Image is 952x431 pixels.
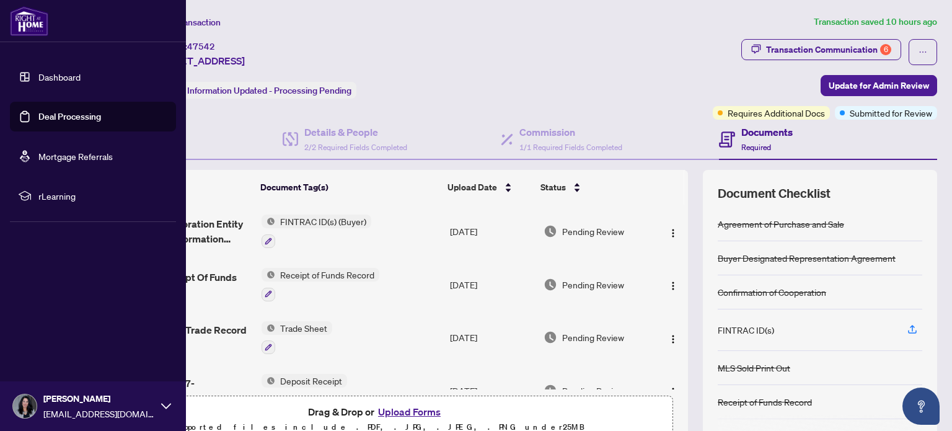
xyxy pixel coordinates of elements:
span: 2/2 Required Fields Completed [304,143,407,152]
div: 6 [880,44,891,55]
td: [DATE] [445,364,539,417]
button: Status IconReceipt of Funds Record [262,268,379,301]
span: Submitted for Review [850,106,932,120]
span: Status [540,180,566,194]
span: Update for Admin Review [829,76,929,96]
span: Requires Additional Docs [728,106,825,120]
span: Pending Review [562,384,624,398]
button: Logo [663,381,683,401]
div: Buyer Designated Representation Agreement [718,251,896,265]
img: Logo [668,334,678,344]
td: [DATE] [445,258,539,311]
span: Receipt of Funds Record [275,268,379,282]
button: Status IconTrade Sheet [262,321,332,355]
button: Open asap [902,388,940,425]
img: Document Status [544,224,557,238]
span: Document Checklist [718,185,831,202]
div: Confirmation of Cooperation [718,285,826,299]
img: Status Icon [262,374,275,388]
span: [EMAIL_ADDRESS][DOMAIN_NAME] [43,407,155,420]
span: Deposit Receipt [275,374,347,388]
img: Document Status [544,384,557,398]
span: Required [741,143,771,152]
button: Upload Forms [374,404,444,420]
button: Transaction Communication6 [741,39,901,60]
span: Pending Review [562,331,624,344]
img: Status Icon [262,321,275,335]
span: FINTRAC ID(s) (Buyer) [275,215,371,228]
article: Transaction saved 10 hours ago [814,15,937,29]
span: Drag & Drop or [308,404,444,420]
h4: Details & People [304,125,407,140]
th: Upload Date [443,170,535,205]
img: Document Status [544,278,557,291]
img: Status Icon [262,268,275,282]
td: [DATE] [445,311,539,365]
div: Transaction Communication [766,40,891,60]
a: Deal Processing [38,111,101,122]
button: Status IconFINTRAC ID(s) (Buyer) [262,215,371,248]
a: Dashboard [38,71,81,82]
span: [STREET_ADDRESS] [154,53,245,68]
h4: Commission [519,125,622,140]
td: [DATE] [445,205,539,258]
span: ellipsis [919,48,927,56]
img: Status Icon [262,215,275,228]
img: Logo [668,281,678,291]
h4: Documents [741,125,793,140]
div: Status: [154,82,356,99]
span: Pending Review [562,224,624,238]
span: Trade Sheet [275,321,332,335]
span: Pending Review [562,278,624,291]
span: 47542 [187,41,215,52]
img: Document Status [544,331,557,344]
span: View Transaction [154,17,221,28]
th: Document Tag(s) [255,170,443,205]
div: Agreement of Purchase and Sale [718,217,844,231]
img: Profile Icon [13,394,37,418]
button: Status IconDeposit Receipt [262,374,347,407]
div: Receipt of Funds Record [718,395,812,409]
a: Mortgage Referrals [38,151,113,162]
button: Logo [663,275,683,295]
div: FINTRAC ID(s) [718,323,774,337]
button: Update for Admin Review [821,75,937,96]
button: Logo [663,221,683,241]
button: Logo [663,327,683,347]
div: MLS Sold Print Out [718,361,790,375]
span: Upload Date [447,180,497,194]
img: logo [10,6,48,36]
img: Logo [668,228,678,238]
span: Information Updated - Processing Pending [187,85,351,96]
img: Logo [668,387,678,397]
span: [PERSON_NAME] [43,392,155,406]
span: 1/1 Required Fields Completed [519,143,622,152]
span: rLearning [38,189,167,203]
th: Status [535,170,651,205]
